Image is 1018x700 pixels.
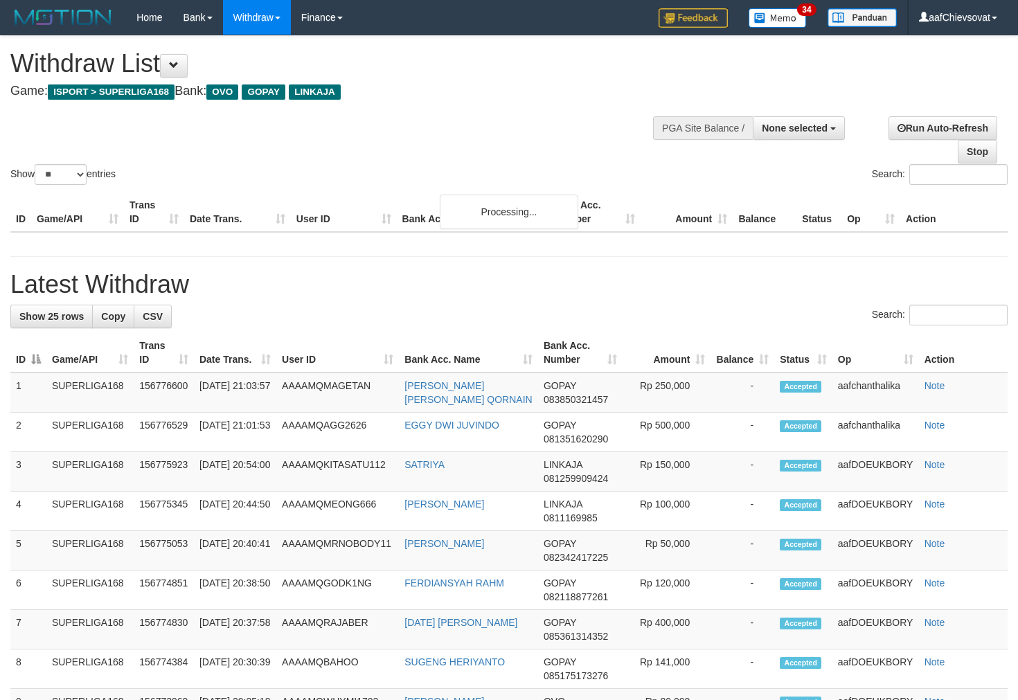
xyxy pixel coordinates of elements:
[10,452,46,492] td: 3
[399,333,538,373] th: Bank Acc. Name: activate to sort column ascending
[888,116,997,140] a: Run Auto-Refresh
[134,531,194,571] td: 156775053
[10,84,665,98] h4: Game: Bank:
[46,531,134,571] td: SUPERLIGA168
[48,84,175,100] span: ISPORT > SUPERLIGA168
[10,164,116,185] label: Show entries
[774,333,832,373] th: Status: activate to sort column ascending
[711,610,774,649] td: -
[900,192,1008,232] th: Action
[10,271,1008,298] h1: Latest Withdraw
[544,512,598,523] span: Copy 0811169985 to clipboard
[653,116,753,140] div: PGA Site Balance /
[711,413,774,452] td: -
[184,192,291,232] th: Date Trans.
[762,123,828,134] span: None selected
[832,610,919,649] td: aafDOEUKBORY
[124,192,184,232] th: Trans ID
[711,531,774,571] td: -
[134,649,194,689] td: 156774384
[925,420,945,431] a: Note
[46,610,134,649] td: SUPERLIGA168
[276,531,399,571] td: AAAAMQMRNOBODY11
[711,649,774,689] td: -
[780,539,821,550] span: Accepted
[101,311,125,322] span: Copy
[92,305,134,328] a: Copy
[10,50,665,78] h1: Withdraw List
[46,333,134,373] th: Game/API: activate to sort column ascending
[623,649,711,689] td: Rp 141,000
[544,433,608,445] span: Copy 081351620290 to clipboard
[46,452,134,492] td: SUPERLIGA168
[10,373,46,413] td: 1
[276,610,399,649] td: AAAAMQRAJABER
[404,420,499,431] a: EGGY DWI JUVINDO
[780,578,821,590] span: Accepted
[623,610,711,649] td: Rp 400,000
[780,420,821,432] span: Accepted
[276,333,399,373] th: User ID: activate to sort column ascending
[623,373,711,413] td: Rp 250,000
[194,452,276,492] td: [DATE] 20:54:00
[134,373,194,413] td: 156776600
[832,373,919,413] td: aafchanthalika
[10,610,46,649] td: 7
[780,618,821,629] span: Accepted
[659,8,728,28] img: Feedback.jpg
[841,192,900,232] th: Op
[291,192,397,232] th: User ID
[194,333,276,373] th: Date Trans.: activate to sort column ascending
[544,394,608,405] span: Copy 083850321457 to clipboard
[711,333,774,373] th: Balance: activate to sort column ascending
[276,571,399,610] td: AAAAMQGODK1NG
[797,3,816,16] span: 34
[134,492,194,531] td: 156775345
[404,499,484,510] a: [PERSON_NAME]
[397,192,549,232] th: Bank Acc. Name
[544,552,608,563] span: Copy 082342417225 to clipboard
[544,656,576,667] span: GOPAY
[404,380,532,405] a: [PERSON_NAME] [PERSON_NAME] QORNAIN
[780,381,821,393] span: Accepted
[404,459,445,470] a: SATRIYA
[19,311,84,322] span: Show 25 rows
[134,333,194,373] th: Trans ID: activate to sort column ascending
[733,192,796,232] th: Balance
[925,499,945,510] a: Note
[544,617,576,628] span: GOPAY
[538,333,623,373] th: Bank Acc. Number: activate to sort column ascending
[828,8,897,27] img: panduan.png
[194,649,276,689] td: [DATE] 20:30:39
[404,656,505,667] a: SUGENG HERIYANTO
[31,192,124,232] th: Game/API
[242,84,285,100] span: GOPAY
[276,492,399,531] td: AAAAMQMEONG666
[194,610,276,649] td: [DATE] 20:37:58
[143,311,163,322] span: CSV
[10,492,46,531] td: 4
[749,8,807,28] img: Button%20Memo.svg
[832,531,919,571] td: aafDOEUKBORY
[46,413,134,452] td: SUPERLIGA168
[919,333,1008,373] th: Action
[623,333,711,373] th: Amount: activate to sort column ascending
[194,531,276,571] td: [DATE] 20:40:41
[780,657,821,669] span: Accepted
[10,7,116,28] img: MOTION_logo.png
[544,538,576,549] span: GOPAY
[909,305,1008,325] input: Search:
[46,649,134,689] td: SUPERLIGA168
[544,420,576,431] span: GOPAY
[404,577,504,589] a: FERDIANSYAH RAHM
[10,192,31,232] th: ID
[276,649,399,689] td: AAAAMQBAHOO
[832,333,919,373] th: Op: activate to sort column ascending
[958,140,997,163] a: Stop
[10,649,46,689] td: 8
[276,373,399,413] td: AAAAMQMAGETAN
[872,164,1008,185] label: Search:
[10,571,46,610] td: 6
[134,413,194,452] td: 156776529
[194,413,276,452] td: [DATE] 21:01:53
